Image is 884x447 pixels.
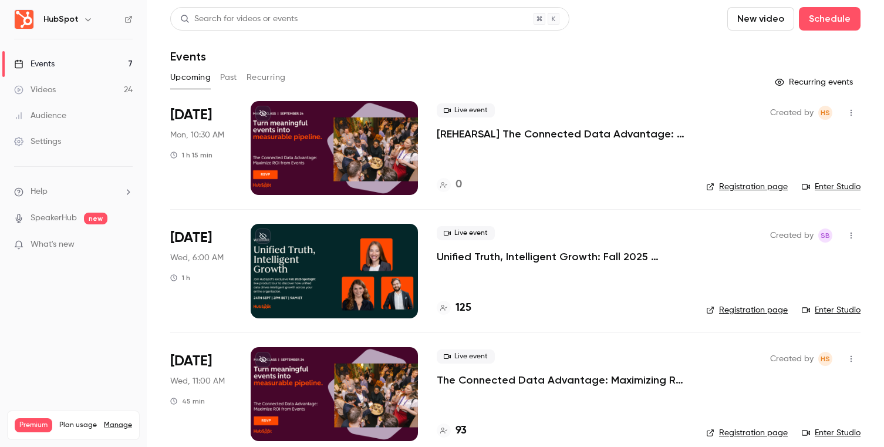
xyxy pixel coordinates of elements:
a: Registration page [706,181,788,193]
a: Registration page [706,427,788,439]
span: Live event [437,349,495,364]
a: Enter Studio [802,304,861,316]
div: Videos [14,84,56,96]
span: Plan usage [59,421,97,430]
div: Settings [14,136,61,147]
button: Past [220,68,237,87]
div: Audience [14,110,66,122]
div: Events [14,58,55,70]
span: Live event [437,103,495,117]
span: HS [821,106,830,120]
a: 93 [437,423,467,439]
button: Recurring [247,68,286,87]
iframe: Noticeable Trigger [119,240,133,250]
h6: HubSpot [43,14,79,25]
div: 45 min [170,396,205,406]
button: New video [727,7,794,31]
span: Created by [770,228,814,243]
span: Created by [770,106,814,120]
span: [DATE] [170,106,212,125]
span: Wed, 6:00 AM [170,252,224,264]
span: Mon, 10:30 AM [170,129,224,141]
div: 1 h [170,273,190,283]
span: Help [31,186,48,198]
span: [DATE] [170,228,212,247]
span: new [84,213,107,224]
a: 125 [437,300,471,316]
div: 1 h 15 min [170,150,212,160]
h4: 93 [456,423,467,439]
span: Heather Smyth [818,352,832,366]
a: SpeakerHub [31,212,77,224]
a: Registration page [706,304,788,316]
span: Sharan Bansal [818,228,832,243]
a: Enter Studio [802,181,861,193]
button: Recurring events [770,73,861,92]
img: HubSpot [15,10,33,29]
a: Enter Studio [802,427,861,439]
span: Live event [437,226,495,240]
h4: 0 [456,177,462,193]
span: [DATE] [170,352,212,371]
div: Search for videos or events [180,13,298,25]
h1: Events [170,49,206,63]
span: What's new [31,238,75,251]
a: The Connected Data Advantage: Maximizing ROI from In-Person Events [437,373,687,387]
div: Sep 24 Wed, 12:00 PM (America/Denver) [170,347,232,441]
span: Premium [15,418,52,432]
a: Unified Truth, Intelligent Growth: Fall 2025 Spotlight Product Reveal [437,250,687,264]
a: 0 [437,177,462,193]
h4: 125 [456,300,471,316]
div: Sep 24 Wed, 2:00 PM (Europe/London) [170,224,232,318]
button: Schedule [799,7,861,31]
span: Wed, 11:00 AM [170,375,225,387]
li: help-dropdown-opener [14,186,133,198]
a: Manage [104,421,132,430]
a: [REHEARSAL] The Connected Data Advantage: Maximizing ROI from In-Person Events [437,127,687,141]
div: Sep 15 Mon, 11:30 AM (America/Denver) [170,101,232,195]
span: HS [821,352,830,366]
span: Created by [770,352,814,366]
button: Upcoming [170,68,211,87]
span: SB [821,228,830,243]
span: Heather Smyth [818,106,832,120]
